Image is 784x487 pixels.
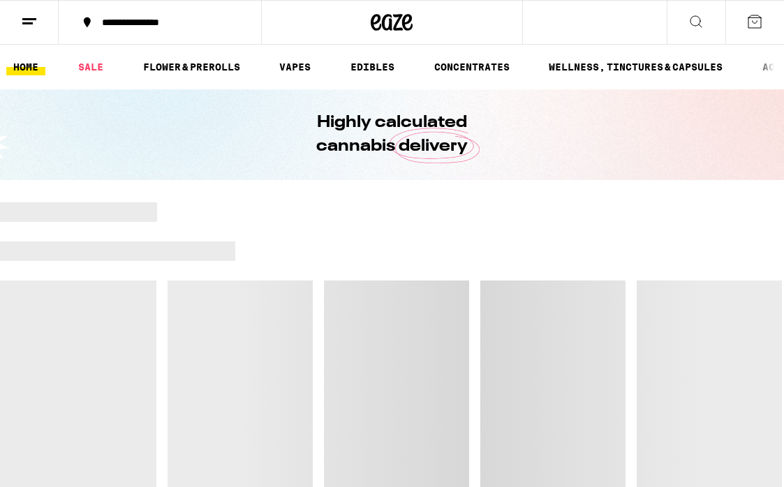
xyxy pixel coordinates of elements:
a: CONCENTRATES [427,59,517,75]
a: VAPES [272,59,318,75]
a: HOME [6,59,45,75]
a: WELLNESS, TINCTURES & CAPSULES [542,59,730,75]
h1: Highly calculated cannabis delivery [277,111,508,158]
a: EDIBLES [343,59,401,75]
a: FLOWER & PREROLLS [136,59,247,75]
a: SALE [71,59,110,75]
